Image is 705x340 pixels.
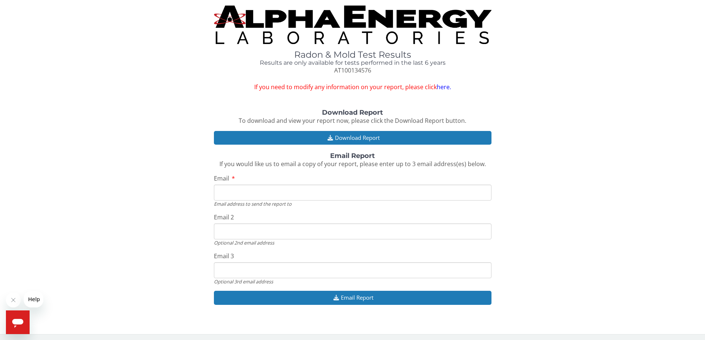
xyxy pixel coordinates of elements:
span: To download and view your report now, please click the Download Report button. [239,117,466,125]
span: Email 3 [214,252,234,260]
button: Email Report [214,291,491,304]
a: here. [437,83,451,91]
span: Email 2 [214,213,234,221]
iframe: Message from company [24,291,43,307]
span: If you would like us to email a copy of your report, please enter up to 3 email address(es) below. [219,160,486,168]
iframe: Close message [6,293,21,307]
div: Optional 2nd email address [214,239,491,246]
span: If you need to modify any information on your report, please click [214,83,491,91]
strong: Download Report [322,108,383,117]
div: Optional 3rd email address [214,278,491,285]
img: TightCrop.jpg [214,6,491,44]
div: Email address to send the report to [214,201,491,207]
button: Download Report [214,131,491,145]
strong: Email Report [330,152,375,160]
h1: Radon & Mold Test Results [214,50,491,60]
span: AT100134576 [334,66,371,74]
h4: Results are only available for tests performed in the last 6 years [214,60,491,66]
iframe: Button to launch messaging window [6,310,30,334]
span: Email [214,174,229,182]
